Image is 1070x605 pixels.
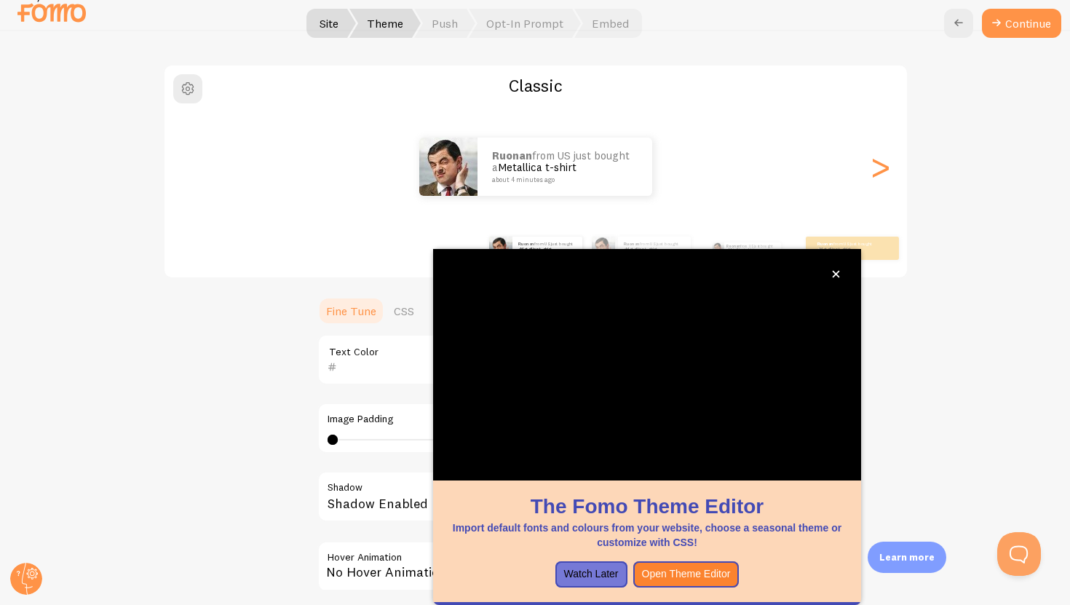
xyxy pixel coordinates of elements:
p: from US just bought a [492,150,638,183]
img: Fomo [419,138,477,196]
a: Metallica t-shirt [820,245,851,251]
a: Fine Tune [317,296,385,325]
span: Opt-In Prompt [469,9,581,38]
small: about 4 minutes ago [817,252,874,255]
a: Metallica t-shirt [498,160,576,174]
button: Open Theme Editor [633,561,740,588]
a: Metallica t-shirt [520,245,552,251]
p: Learn more [879,550,935,564]
img: Fomo [489,237,512,260]
strong: Ruonan [726,244,740,248]
p: from US just bought a [726,242,775,254]
div: The Fomo Theme EditorImport default fonts and colours from your website, choose a seasonal theme ... [433,249,861,605]
a: Metallica t-shirt [626,245,657,251]
img: Fomo [713,242,724,254]
h2: Classic [165,74,907,97]
button: close, [828,266,844,282]
p: from US just bought a [518,242,576,255]
a: Metallica t-shirt [729,248,753,252]
span: Site [302,9,356,38]
div: Next slide [872,114,889,219]
div: No Hover Animation [317,541,754,592]
p: Import default fonts and colours from your website, choose a seasonal theme or customize with CSS! [451,521,844,550]
strong: Ruonan [817,241,833,247]
button: Continue [982,9,1061,38]
strong: Ruonan [492,149,532,162]
button: Watch Later [555,561,627,588]
a: CSS [385,296,423,325]
div: Learn more [868,542,946,573]
span: Embed [574,9,642,38]
small: about 4 minutes ago [492,176,633,183]
label: Image Padding [328,413,744,426]
p: from US just bought a [624,242,685,255]
span: Push [414,9,475,38]
img: Fomo [592,237,615,260]
iframe: Help Scout Beacon - Open [997,532,1041,576]
p: from US just bought a [817,242,876,255]
strong: Ruonan [624,241,640,247]
div: Shadow Enabled [317,471,754,524]
h1: The Fomo Theme Editor [451,492,844,521]
span: Theme [349,9,421,38]
strong: Ruonan [518,241,534,247]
